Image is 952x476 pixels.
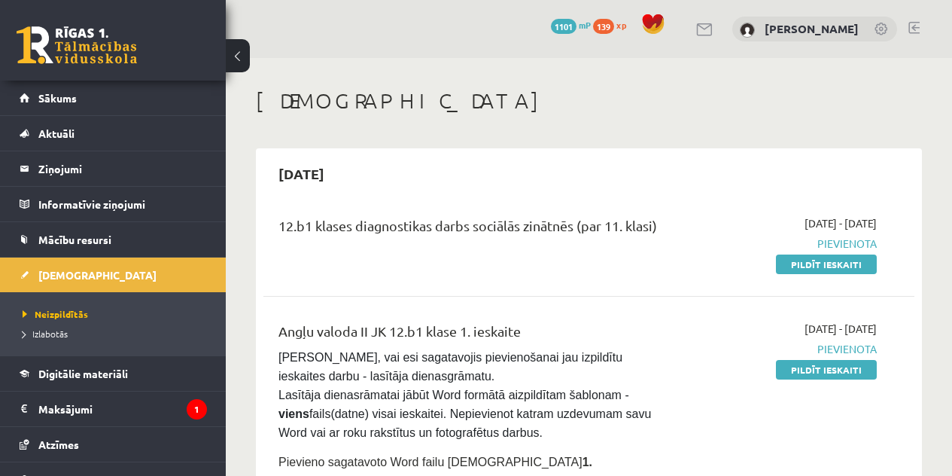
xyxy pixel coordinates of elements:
img: Kate Birğele [740,23,755,38]
span: 1101 [551,19,576,34]
strong: viens [278,407,309,420]
a: [PERSON_NAME] [765,21,859,36]
span: Sākums [38,91,77,105]
a: [DEMOGRAPHIC_DATA] [20,258,207,292]
span: mP [579,19,591,31]
span: Pievienota [692,341,877,357]
span: [DATE] - [DATE] [804,321,877,337]
span: xp [616,19,626,31]
h2: [DATE] [263,156,339,191]
i: 1 [187,399,207,420]
a: Aktuāli [20,116,207,151]
span: Neizpildītās [23,308,88,320]
div: 12.b1 klases diagnostikas darbs sociālās zinātnēs (par 11. klasi) [278,215,670,243]
a: 1101 mP [551,19,591,31]
span: [DATE] - [DATE] [804,215,877,231]
a: Izlabotās [23,327,211,340]
span: [DEMOGRAPHIC_DATA] [38,268,157,282]
a: Mācību resursi [20,222,207,257]
a: Sākums [20,81,207,115]
span: [PERSON_NAME], vai esi sagatavojis pievienošanai jau izpildītu ieskaites darbu - lasītāja dienasg... [278,351,655,439]
span: Izlabotās [23,328,68,340]
div: Angļu valoda II JK 12.b1 klase 1. ieskaite [278,321,670,349]
a: Digitālie materiāli [20,356,207,391]
legend: Maksājumi [38,392,207,426]
legend: Informatīvie ziņojumi [38,187,207,221]
h1: [DEMOGRAPHIC_DATA] [256,88,922,114]
a: Informatīvie ziņojumi [20,187,207,221]
span: Atzīmes [38,438,79,451]
a: Atzīmes [20,427,207,462]
a: Pildīt ieskaiti [776,360,877,380]
a: Rīgas 1. Tālmācības vidusskola [17,26,137,64]
a: Neizpildītās [23,307,211,321]
a: 139 xp [593,19,634,31]
a: Pildīt ieskaiti [776,255,877,274]
a: Maksājumi1 [20,392,207,426]
span: Aktuāli [38,127,75,140]
span: Digitālie materiāli [38,367,128,380]
legend: Ziņojumi [38,151,207,186]
span: Pievienota [692,236,877,252]
span: Mācību resursi [38,233,111,246]
span: 139 [593,19,614,34]
a: Ziņojumi [20,151,207,186]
